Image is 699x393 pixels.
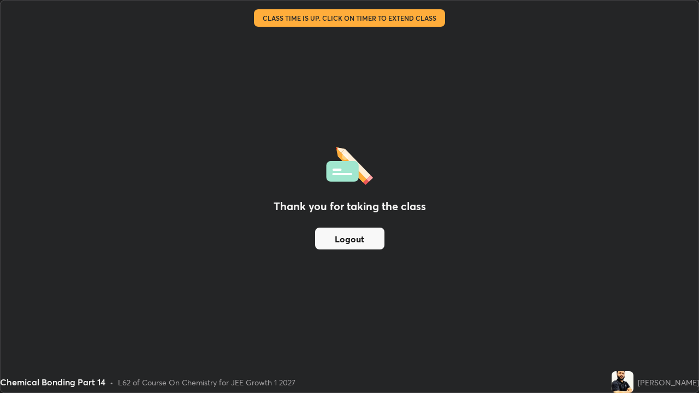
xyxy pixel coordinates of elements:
img: 6919ab72716c417ab2a2c8612824414f.jpg [612,371,633,393]
div: [PERSON_NAME] [638,377,699,388]
div: • [110,377,114,388]
img: offlineFeedback.1438e8b3.svg [326,144,373,185]
button: Logout [315,228,384,249]
h2: Thank you for taking the class [274,198,426,215]
div: L62 of Course On Chemistry for JEE Growth 1 2027 [118,377,295,388]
